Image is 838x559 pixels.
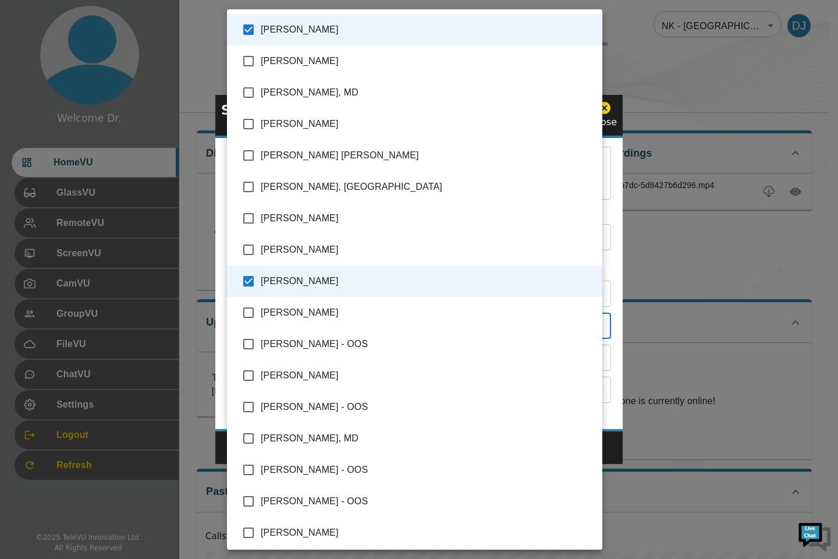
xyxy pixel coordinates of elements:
span: [PERSON_NAME] [261,526,593,540]
span: [PERSON_NAME] [261,54,593,68]
span: [PERSON_NAME] - OOS [261,337,593,351]
span: We're online! [68,147,161,264]
div: Chat with us now [61,61,196,76]
span: [PERSON_NAME] [261,306,593,320]
span: [PERSON_NAME], MD [261,431,593,445]
img: Chat Widget [797,518,832,553]
span: [PERSON_NAME], MD [261,86,593,100]
span: [PERSON_NAME] [261,274,593,288]
div: Minimize live chat window [191,6,219,34]
span: [PERSON_NAME] - OOS [261,463,593,477]
span: [PERSON_NAME] [261,369,593,383]
span: [PERSON_NAME] [261,117,593,131]
span: [PERSON_NAME], [GEOGRAPHIC_DATA] [261,180,593,194]
textarea: Type your message and hit 'Enter' [6,318,222,359]
span: [PERSON_NAME] [PERSON_NAME] [261,148,593,162]
img: d_736959983_company_1615157101543_736959983 [20,54,49,83]
span: [PERSON_NAME] - OOS [261,400,593,414]
span: [PERSON_NAME] [261,23,593,37]
span: [PERSON_NAME] - OOS [261,494,593,508]
span: [PERSON_NAME] [261,211,593,225]
span: [PERSON_NAME] [261,243,593,257]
